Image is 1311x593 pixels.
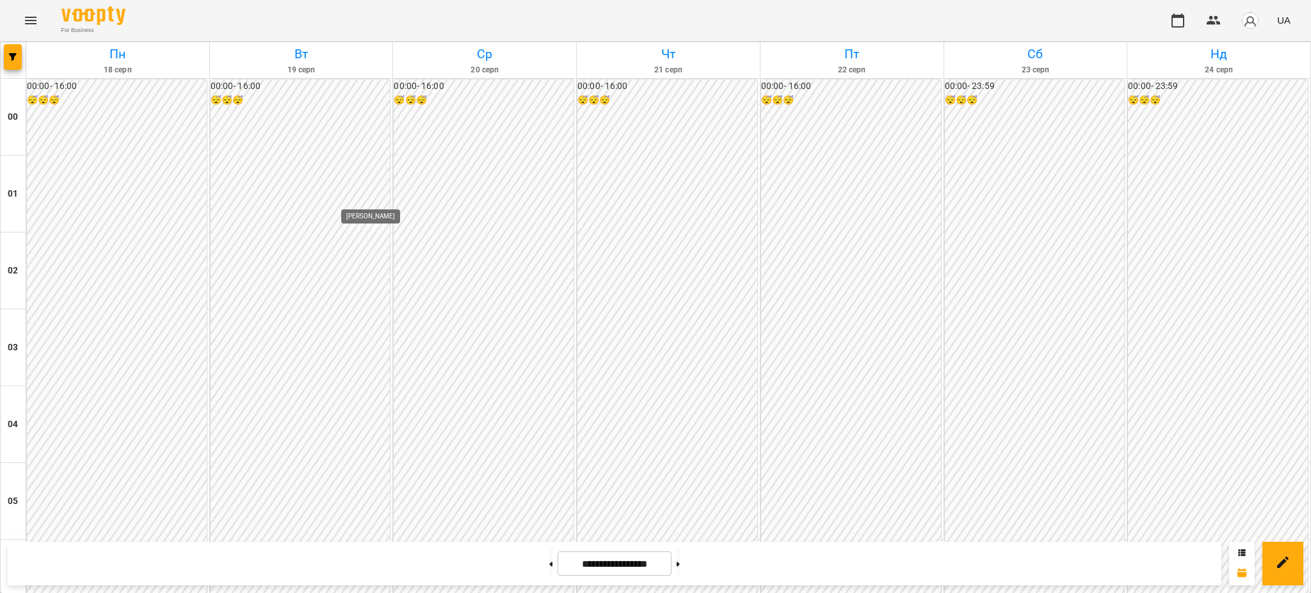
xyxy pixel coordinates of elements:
h6: 24 серп [1129,64,1308,76]
h6: 00:00 - 23:59 [945,79,1125,93]
h6: 20 серп [395,64,574,76]
h6: 04 [8,418,18,432]
h6: 00:00 - 16:00 [27,79,207,93]
h6: Сб [946,44,1125,64]
h6: 😴😴😴 [945,93,1125,108]
h6: 03 [8,341,18,355]
h6: 😴😴😴 [27,93,207,108]
h6: 😴😴😴 [394,93,574,108]
img: avatar_s.png [1241,12,1259,29]
h6: 23 серп [946,64,1125,76]
h6: 😴😴😴 [761,93,941,108]
span: UA [1277,13,1291,27]
h6: 00:00 - 16:00 [577,79,757,93]
h6: Ср [395,44,574,64]
h6: 00:00 - 16:00 [394,79,574,93]
h6: Нд [1129,44,1308,64]
h6: Пт [762,44,942,64]
span: For Business [61,26,125,35]
h6: Вт [212,44,391,64]
h6: 00:00 - 16:00 [761,79,941,93]
h6: 00:00 - 23:59 [1128,79,1308,93]
h6: 00 [8,110,18,124]
h6: Пн [28,44,207,64]
h6: 02 [8,264,18,278]
h6: 😴😴😴 [1128,93,1308,108]
button: UA [1272,8,1296,32]
img: Voopty Logo [61,6,125,25]
h6: 21 серп [579,64,758,76]
h6: 😴😴😴 [577,93,757,108]
h6: 19 серп [212,64,391,76]
h6: 18 серп [28,64,207,76]
h6: Чт [579,44,758,64]
button: Menu [15,5,46,36]
h6: 22 серп [762,64,942,76]
h6: 01 [8,187,18,201]
h6: 😴😴😴 [211,93,390,108]
h6: 00:00 - 16:00 [211,79,390,93]
h6: 05 [8,494,18,508]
